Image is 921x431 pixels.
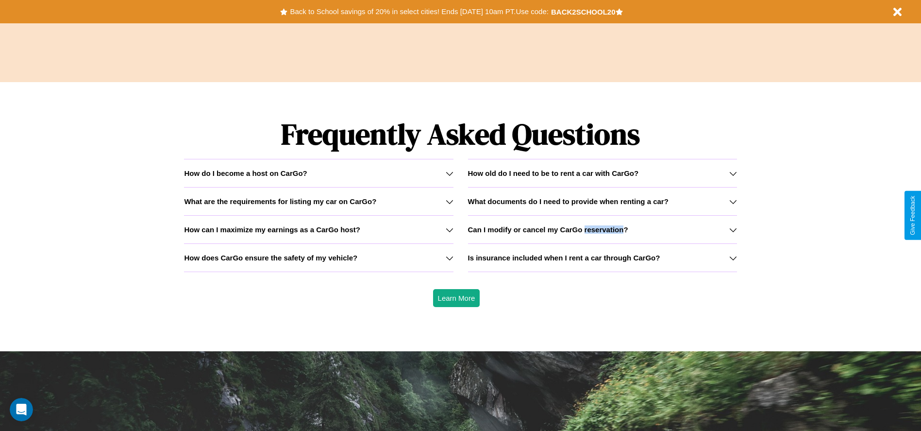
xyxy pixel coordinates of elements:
h3: Can I modify or cancel my CarGo reservation? [468,225,628,234]
h3: How old do I need to be to rent a car with CarGo? [468,169,639,177]
button: Learn More [433,289,480,307]
b: BACK2SCHOOL20 [551,8,616,16]
h3: How do I become a host on CarGo? [184,169,307,177]
div: Give Feedback [909,196,916,235]
h3: What are the requirements for listing my car on CarGo? [184,197,376,206]
iframe: Intercom live chat [10,398,33,421]
h3: What documents do I need to provide when renting a car? [468,197,669,206]
h3: How does CarGo ensure the safety of my vehicle? [184,254,357,262]
h1: Frequently Asked Questions [184,109,737,159]
button: Back to School savings of 20% in select cities! Ends [DATE] 10am PT.Use code: [287,5,551,18]
h3: Is insurance included when I rent a car through CarGo? [468,254,660,262]
h3: How can I maximize my earnings as a CarGo host? [184,225,360,234]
